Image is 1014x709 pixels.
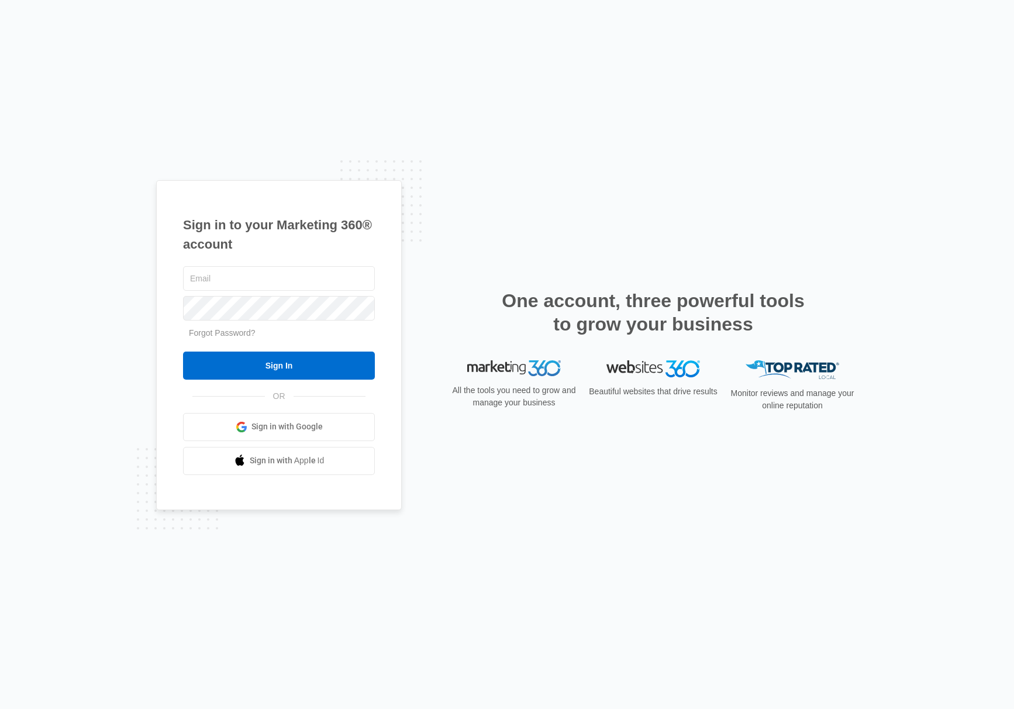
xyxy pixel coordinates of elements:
[183,447,375,475] a: Sign in with Apple Id
[449,384,580,409] p: All the tools you need to grow and manage your business
[250,455,325,467] span: Sign in with Apple Id
[189,328,256,338] a: Forgot Password?
[498,289,808,336] h2: One account, three powerful tools to grow your business
[251,421,323,433] span: Sign in with Google
[588,386,719,398] p: Beautiful websites that drive results
[746,360,839,380] img: Top Rated Local
[183,266,375,291] input: Email
[183,352,375,380] input: Sign In
[183,413,375,441] a: Sign in with Google
[467,360,561,377] img: Marketing 360
[183,215,375,254] h1: Sign in to your Marketing 360® account
[606,360,700,377] img: Websites 360
[265,390,294,402] span: OR
[727,387,858,412] p: Monitor reviews and manage your online reputation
